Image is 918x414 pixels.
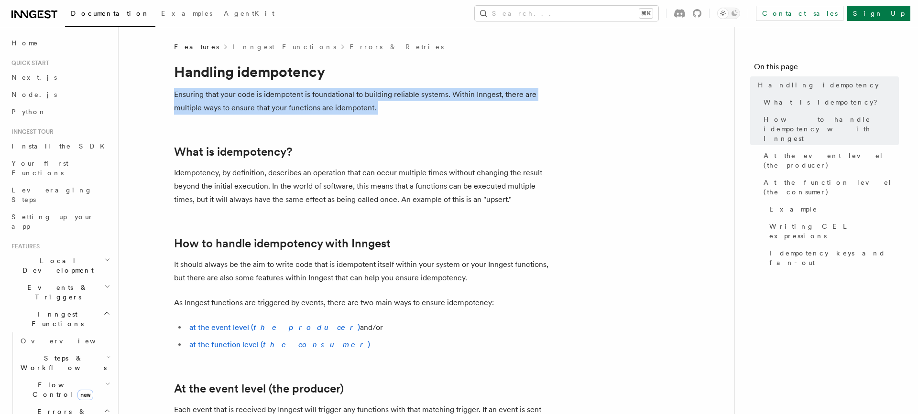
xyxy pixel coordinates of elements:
a: Install the SDK [8,138,112,155]
h4: On this page [754,61,899,76]
span: At the event level (the producer) [764,151,899,170]
a: Errors & Retries [350,42,444,52]
span: Examples [161,10,212,17]
a: What is idempotency? [174,145,292,159]
a: Your first Functions [8,155,112,181]
span: Flow Control [17,380,105,399]
a: Writing CEL expressions [765,218,899,244]
span: Leveraging Steps [11,186,92,203]
span: Home [11,38,38,48]
span: AgentKit [224,10,274,17]
a: Next.js [8,69,112,86]
button: Toggle dark mode [717,8,740,19]
a: At the function level (the consumer) [760,174,899,201]
a: Handling idempotency [754,76,899,94]
span: Inngest tour [8,128,54,136]
a: How to handle idempotency with Inngest [760,111,899,147]
span: Overview [21,337,119,345]
span: Next.js [11,74,57,81]
span: Example [769,204,818,214]
a: Contact sales [756,6,843,21]
a: Home [8,34,112,52]
a: Python [8,103,112,120]
a: at the function level (the consumer) [189,340,370,349]
a: Setting up your app [8,208,112,235]
span: Node.js [11,91,57,98]
span: Your first Functions [11,159,68,177]
button: Events & Triggers [8,279,112,306]
p: Ensuring that your code is idempotent is foundational to building reliable systems. Within Innges... [174,88,557,115]
em: the producer [253,323,358,332]
span: Python [11,108,46,116]
span: At the function level (the consumer) [764,178,899,197]
button: Inngest Functions [8,306,112,332]
span: Events & Triggers [8,283,104,302]
span: Writing CEL expressions [769,222,899,241]
button: Local Development [8,252,112,279]
a: Leveraging Steps [8,181,112,208]
button: Search...⌘K [475,6,658,21]
a: AgentKit [218,3,280,26]
span: Setting up your app [11,213,94,230]
span: Local Development [8,256,104,275]
a: How to handle idempotency with Inngest [174,237,391,250]
span: Handling idempotency [758,80,879,90]
span: Inngest Functions [8,309,103,329]
a: Inngest Functions [232,42,336,52]
button: Flow Controlnew [17,376,112,403]
span: Steps & Workflows [17,353,107,372]
em: the consumer [263,340,368,349]
a: Example [765,201,899,218]
span: Features [8,243,40,250]
a: Examples [155,3,218,26]
p: It should always be the aim to write code that is idempotent itself within your system or your In... [174,258,557,285]
a: At the event level (the producer) [174,382,344,395]
h1: Handling idempotency [174,63,557,80]
a: Sign Up [847,6,910,21]
span: Quick start [8,59,49,67]
button: Steps & Workflows [17,350,112,376]
li: and/or [186,321,557,334]
span: new [77,390,93,400]
span: How to handle idempotency with Inngest [764,115,899,143]
a: What is idempotency? [760,94,899,111]
a: At the event level (the producer) [760,147,899,174]
kbd: ⌘K [639,9,653,18]
span: Idempotency keys and fan-out [769,248,899,267]
p: Idempotency, by definition, describes an operation that can occur multiple times without changing... [174,166,557,206]
span: What is idempotency? [764,97,884,107]
a: Overview [17,332,112,350]
p: As Inngest functions are triggered by events, there are two main ways to ensure idempotency: [174,296,557,309]
span: Features [174,42,219,52]
a: at the event level (the producer) [189,323,360,332]
a: Idempotency keys and fan-out [765,244,899,271]
span: Install the SDK [11,142,110,150]
span: Documentation [71,10,150,17]
a: Documentation [65,3,155,27]
a: Node.js [8,86,112,103]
